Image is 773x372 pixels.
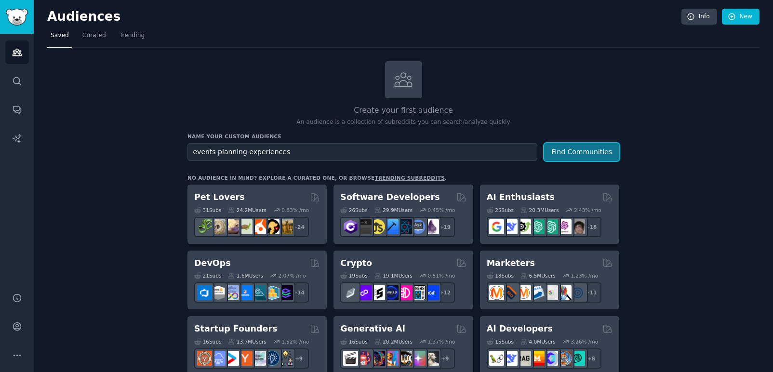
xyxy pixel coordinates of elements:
img: iOSProgramming [384,219,399,234]
img: MarketingResearch [557,285,572,300]
h2: Crypto [340,257,372,269]
img: DeepSeek [503,219,518,234]
div: 18 Sub s [487,272,514,279]
img: googleads [543,285,558,300]
div: + 8 [581,348,601,369]
img: CryptoNews [411,285,426,300]
img: Emailmarketing [530,285,545,300]
img: starryai [411,351,426,366]
div: 1.52 % /mo [281,338,309,345]
h2: Audiences [47,9,681,25]
div: 6.5M Users [520,272,556,279]
div: 1.23 % /mo [571,272,598,279]
img: SaaS [211,351,226,366]
span: Curated [82,31,106,40]
img: Rag [516,351,531,366]
h2: AI Developers [487,323,553,335]
img: PlatformEngineers [278,285,293,300]
button: Find Communities [544,143,619,161]
h2: Startup Founders [194,323,277,335]
img: 0xPolygon [357,285,372,300]
div: + 12 [435,282,455,303]
img: dogbreed [278,219,293,234]
div: + 19 [435,217,455,237]
img: Entrepreneurship [265,351,280,366]
a: New [722,9,760,25]
img: MistralAI [530,351,545,366]
img: deepdream [370,351,385,366]
img: Docker_DevOps [224,285,239,300]
img: aws_cdk [265,285,280,300]
div: + 9 [289,348,309,369]
div: 25 Sub s [487,207,514,213]
h2: Pet Lovers [194,191,245,203]
img: defiblockchain [397,285,412,300]
img: AskMarketing [516,285,531,300]
img: software [357,219,372,234]
div: 26 Sub s [340,207,367,213]
span: Trending [120,31,145,40]
img: OnlineMarketing [570,285,585,300]
img: herpetology [197,219,212,234]
img: startup [224,351,239,366]
img: ethfinance [343,285,358,300]
a: trending subreddits [374,175,444,181]
div: 29.9M Users [374,207,413,213]
div: 4.0M Users [520,338,556,345]
img: aivideo [343,351,358,366]
input: Pick a short name, like "Digital Marketers" or "Movie-Goers" [187,143,537,161]
img: indiehackers [251,351,266,366]
img: azuredevops [197,285,212,300]
img: defi_ [424,285,439,300]
img: OpenAIDev [557,219,572,234]
div: 20.2M Users [374,338,413,345]
a: Trending [116,28,148,48]
img: DeepSeek [503,351,518,366]
div: 15 Sub s [487,338,514,345]
h2: Marketers [487,257,535,269]
img: bigseo [503,285,518,300]
img: AItoolsCatalog [516,219,531,234]
img: dalle2 [357,351,372,366]
div: 24.2M Users [228,207,266,213]
img: AskComputerScience [411,219,426,234]
img: GoogleGeminiAI [489,219,504,234]
img: ethstaker [370,285,385,300]
img: chatgpt_prompts_ [543,219,558,234]
img: llmops [557,351,572,366]
div: 13.7M Users [228,338,266,345]
img: GummySearch logo [6,9,28,26]
h2: DevOps [194,257,231,269]
div: 1.37 % /mo [428,338,455,345]
h2: Create your first audience [187,105,619,117]
div: No audience in mind? Explore a curated one, or browse . [187,174,447,181]
img: DreamBooth [424,351,439,366]
img: learnjavascript [370,219,385,234]
h2: Generative AI [340,323,405,335]
a: Curated [79,28,109,48]
div: 19 Sub s [340,272,367,279]
p: An audience is a collection of subreddits you can search/analyze quickly [187,118,619,127]
img: platformengineering [251,285,266,300]
img: DevOpsLinks [238,285,253,300]
img: EntrepreneurRideAlong [197,351,212,366]
div: 3.26 % /mo [571,338,598,345]
img: reactnative [397,219,412,234]
img: sdforall [384,351,399,366]
div: + 24 [289,217,309,237]
a: Saved [47,28,72,48]
div: 16 Sub s [340,338,367,345]
div: 2.07 % /mo [279,272,306,279]
div: 1.6M Users [228,272,263,279]
div: 16 Sub s [194,338,221,345]
div: + 18 [581,217,601,237]
img: leopardgeckos [224,219,239,234]
img: LangChain [489,351,504,366]
img: ArtificalIntelligence [570,219,585,234]
img: web3 [384,285,399,300]
a: Info [681,9,717,25]
div: 31 Sub s [194,207,221,213]
div: 2.43 % /mo [574,207,601,213]
img: ycombinator [238,351,253,366]
div: 0.83 % /mo [281,207,309,213]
